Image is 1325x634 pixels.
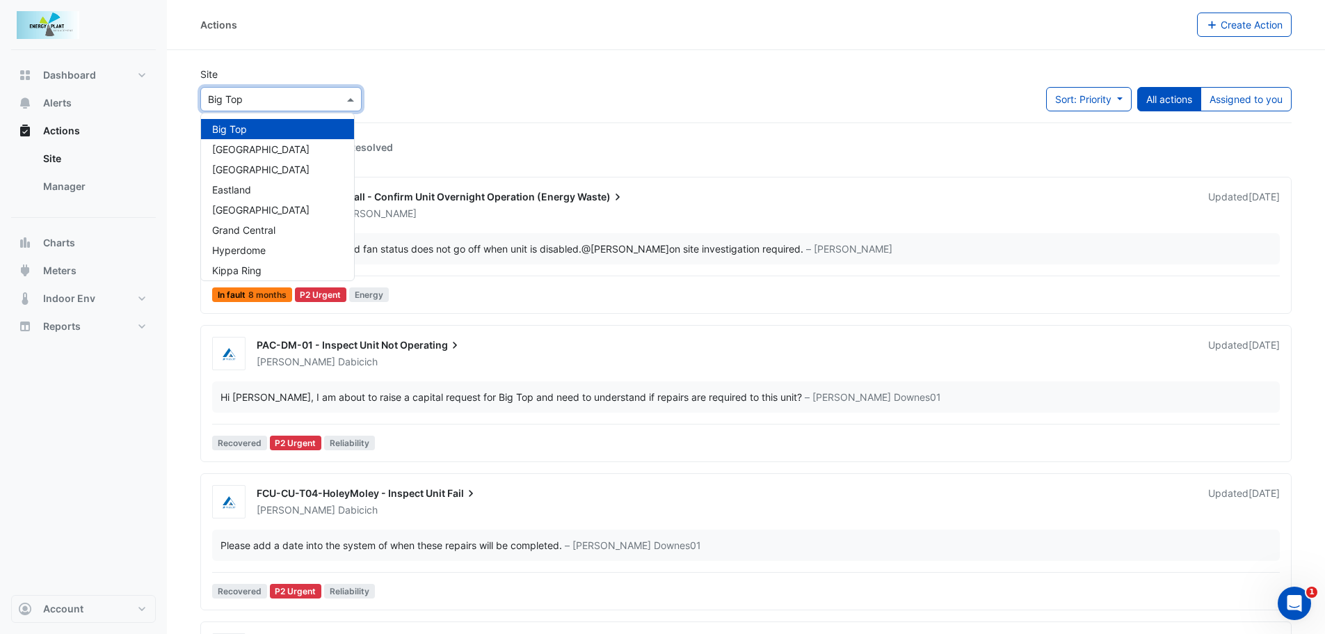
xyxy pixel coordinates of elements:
[43,68,96,82] span: Dashboard
[270,436,322,450] div: P2 Urgent
[324,584,375,599] span: Reliability
[43,236,75,250] span: Charts
[212,204,310,216] span: [GEOGRAPHIC_DATA]
[18,319,32,333] app-icon: Reports
[257,504,335,516] span: [PERSON_NAME]
[257,191,575,203] span: PAC-B08-OceanStMall - Confirm Unit Overnight Operation (Energy
[248,291,287,299] span: 8 months
[11,229,156,257] button: Charts
[338,355,378,369] span: Dabicich
[18,292,32,306] app-icon: Indoor Env
[213,496,245,509] img: Airmaster Australia
[212,143,310,155] span: [GEOGRAPHIC_DATA]
[220,390,802,404] div: Hi [PERSON_NAME], I am about to raise a capital request for Big Top and need to understand if rep...
[200,113,355,281] ng-dropdown-panel: Options list
[349,287,389,302] span: Energy
[11,285,156,312] button: Indoor Env
[324,436,375,450] span: Reliability
[11,61,156,89] button: Dashboard
[43,124,80,138] span: Actions
[18,96,32,110] app-icon: Alerts
[212,584,267,599] span: Recovered
[581,243,669,255] span: asteane@airmaster.com.au [Airmaster Australia]
[338,503,378,517] span: Dabicich
[43,264,77,278] span: Meters
[43,602,83,616] span: Account
[43,319,81,333] span: Reports
[1137,87,1201,111] button: All actions
[18,236,32,250] app-icon: Charts
[295,287,347,302] div: P2 Urgent
[212,264,262,276] span: Kippa Ring
[11,595,156,623] button: Account
[1248,487,1280,499] span: Tue 18-Feb-2025 11:24 AEST
[257,339,398,351] span: PAC-DM-01 - Inspect Unit Not
[11,312,156,340] button: Reports
[1046,87,1132,111] button: Sort: Priority
[200,67,218,81] label: Site
[565,538,701,553] span: – [PERSON_NAME] Downes01
[806,241,892,256] span: – [PERSON_NAME]
[1278,587,1311,620] iframe: Intercom live chat
[338,134,404,160] a: Resolved
[17,11,79,39] img: Company Logo
[577,190,625,204] span: Waste)
[1055,93,1111,105] span: Sort: Priority
[212,436,267,450] span: Recovered
[1248,339,1280,351] span: Fri 28-Mar-2025 06:49 AEST
[257,356,335,367] span: [PERSON_NAME]
[338,207,417,221] span: [PERSON_NAME]
[220,538,562,553] div: Please add a date into the system of when these repairs will be completed.
[212,244,266,256] span: Hyperdome
[18,264,32,278] app-icon: Meters
[270,584,322,599] div: P2 Urgent
[447,486,478,500] span: Fail
[1208,338,1280,369] div: Updated
[1208,486,1280,517] div: Updated
[220,241,803,256] div: Carried out remote testing and fan status does not go off when unit is disabled. on site investig...
[805,390,941,404] span: – [PERSON_NAME] Downes01
[1208,190,1280,221] div: Updated
[213,347,245,361] img: Airmaster Australia
[212,184,251,196] span: Eastland
[1200,87,1292,111] button: Assigned to you
[43,96,72,110] span: Alerts
[43,292,95,306] span: Indoor Env
[11,89,156,117] button: Alerts
[11,145,156,206] div: Actions
[18,68,32,82] app-icon: Dashboard
[18,124,32,138] app-icon: Actions
[1221,19,1283,31] span: Create Action
[32,173,156,200] a: Manager
[212,164,310,175] span: [GEOGRAPHIC_DATA]
[257,487,445,499] span: FCU-CU-T04-HoleyMoley - Inspect Unit
[1306,587,1317,598] span: 1
[400,338,462,352] span: Operating
[1248,191,1280,203] span: Mon 07-Jul-2025 14:35 AEST
[11,117,156,145] button: Actions
[212,123,247,135] span: Big Top
[212,287,292,302] span: In fault
[200,17,237,32] div: Actions
[212,224,275,236] span: Grand Central
[32,145,156,173] a: Site
[11,257,156,285] button: Meters
[1197,13,1292,37] button: Create Action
